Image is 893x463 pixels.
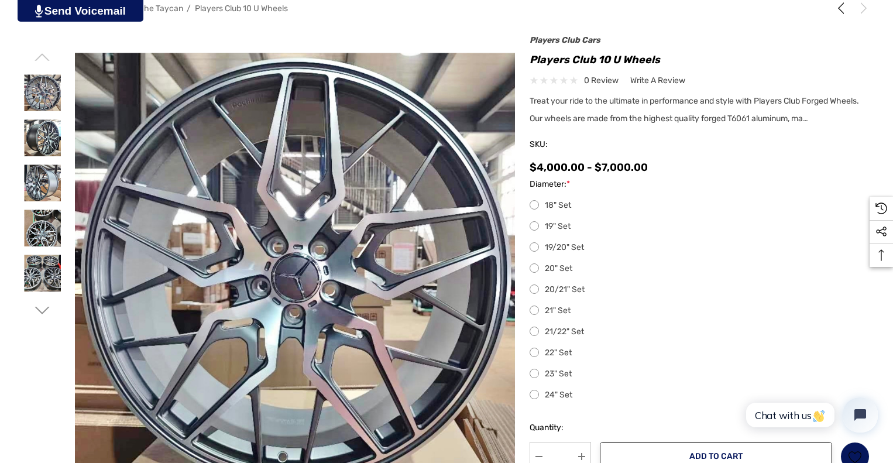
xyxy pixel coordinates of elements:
a: Write a Review [630,73,685,88]
img: PjwhLS0gR2VuZXJhdG9yOiBHcmF2aXQuaW8gLS0+PHN2ZyB4bWxucz0iaHR0cDovL3d3dy53My5vcmcvMjAwMC9zdmciIHhtb... [35,5,43,18]
a: Next [853,2,870,14]
iframe: Tidio Chat [733,387,888,443]
a: Players Club 10 U Wheels [195,4,288,13]
span: Write a Review [630,76,685,86]
label: 21" Set [530,304,870,318]
label: 20/21" Set [530,283,870,297]
h1: Players Club 10 U Wheels [530,50,870,69]
label: 18" Set [530,198,870,212]
label: 19" Set [530,220,870,234]
label: Diameter: [530,177,870,191]
label: 23" Set [530,367,870,381]
img: Players Club 10 U Monoblock Wheels [24,164,61,201]
label: 20" Set [530,262,870,276]
span: $4,000.00 - $7,000.00 [530,161,648,174]
a: Players Club Cars [530,35,600,45]
label: Quantity: [530,421,591,435]
svg: Go to slide 2 of 2 [35,303,50,318]
label: 19/20" Set [530,241,870,255]
a: Porsche Taycan [122,4,183,13]
span: SKU: [530,136,588,153]
img: Players Club 10 U Monoblock Wheels [24,119,61,156]
span: Treat your ride to the ultimate in performance and style with Players Club Forged Wheels. Our whe... [530,96,859,124]
a: Previous [835,2,851,14]
span: 0 review [584,73,619,88]
svg: Go to slide 2 of 2 [35,50,50,64]
label: 21/22" Set [530,325,870,339]
img: Players Club 10 U Monoblock Wheels [24,74,61,111]
svg: Social Media [875,226,887,238]
svg: Top [870,249,893,261]
label: 24" Set [530,388,870,402]
img: Players Club 10 U Monoblock Wheels [24,210,61,246]
label: 22" Set [530,346,870,360]
svg: Recently Viewed [875,203,887,214]
img: Players Club 10 U Monoblock Wheels [24,255,61,291]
